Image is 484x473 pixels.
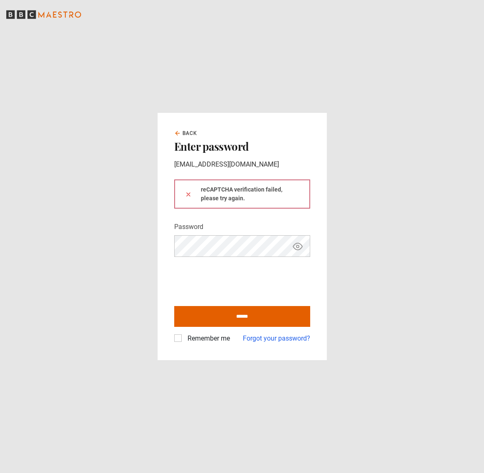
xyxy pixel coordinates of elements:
button: Show password [291,239,305,254]
a: Back [174,129,198,137]
a: Forgot your password? [243,334,310,344]
div: reCAPTCHA verification failed, please try again. [174,179,310,209]
label: Remember me [184,334,230,344]
p: [EMAIL_ADDRESS][DOMAIN_NAME] [174,159,310,169]
label: Password [174,222,203,232]
h2: Enter password [174,140,310,153]
span: Back [183,129,198,137]
iframe: reCAPTCHA [174,264,301,296]
svg: BBC Maestro [6,8,81,21]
